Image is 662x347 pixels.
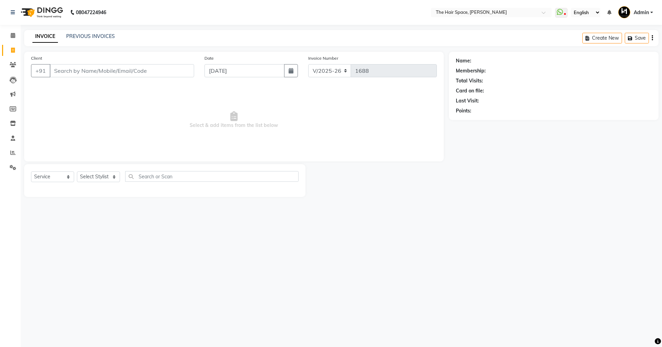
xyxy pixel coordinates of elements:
label: Date [204,55,214,61]
b: 08047224946 [76,3,106,22]
div: Name: [456,57,471,65]
label: Client [31,55,42,61]
span: Select & add items from the list below [31,86,437,155]
a: INVOICE [32,30,58,43]
div: Card on file: [456,87,484,95]
button: +91 [31,64,50,77]
img: logo [18,3,65,22]
button: Create New [582,33,622,43]
span: Admin [634,9,649,16]
div: Points: [456,107,471,115]
div: Total Visits: [456,77,483,85]
button: Save [625,33,649,43]
img: Admin [618,6,630,18]
div: Last Visit: [456,97,479,105]
input: Search or Scan [125,171,299,182]
a: PREVIOUS INVOICES [66,33,115,39]
input: Search by Name/Mobile/Email/Code [50,64,194,77]
div: Membership: [456,67,486,75]
label: Invoice Number [308,55,338,61]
